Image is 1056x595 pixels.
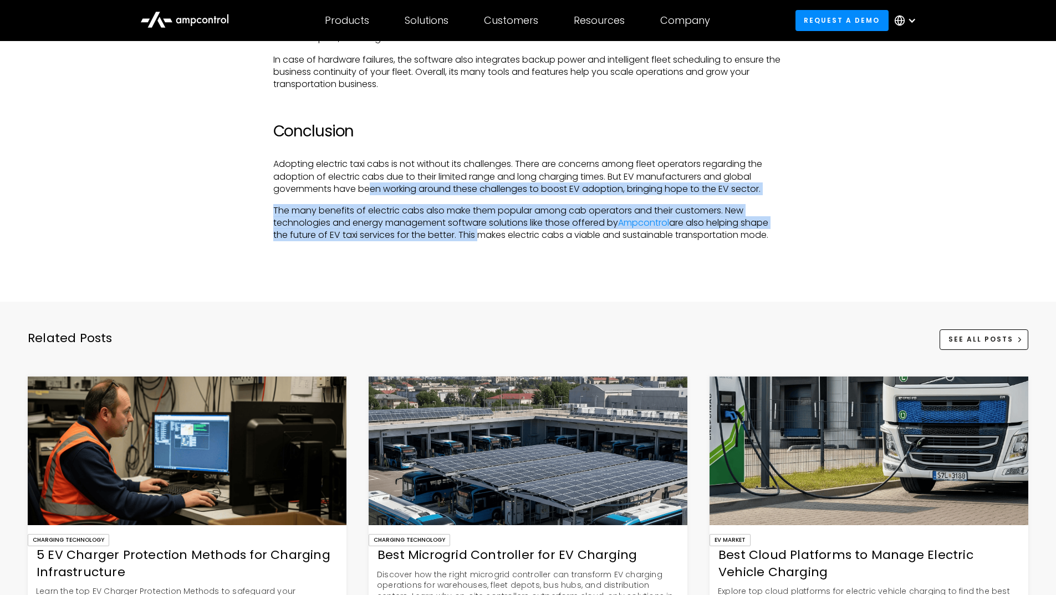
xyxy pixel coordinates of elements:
div: Customers [484,14,538,27]
img: Best Cloud Platforms to Manage Electric Vehicle Charging [710,377,1028,525]
a: Request a demo [795,10,889,30]
div: Products [325,14,369,27]
div: Resources [574,14,625,27]
p: In case of hardware failures, the software also integrates backup power and intelligent fleet sch... [273,54,783,91]
a: Ampcontrol [618,216,669,229]
div: Related Posts [28,330,113,363]
div: See All Posts [948,334,1013,344]
img: 5 EV Charger Protection Methods for Charging Infrastructure [28,377,346,525]
h2: Conclusion [273,122,783,141]
div: Charging Technology [369,534,450,546]
div: Solutions [405,14,448,27]
div: Best Microgrid Controller for EV Charging [369,547,687,564]
p: The many benefits of electric cabs also make them popular among cab operators and their customers... [273,205,783,242]
p: Adopting electric taxi cabs is not without its challenges. There are concerns among fleet operato... [273,158,783,195]
div: 5 EV Charger Protection Methods for Charging Infrastructure [28,547,346,581]
div: Company [660,14,710,27]
div: Charging Technology [28,534,109,546]
div: Best Cloud Platforms to Manage Electric Vehicle Charging [710,547,1028,581]
a: See All Posts [940,329,1028,350]
div: EV Market [710,534,751,546]
img: Best Microgrid Controller for EV Charging [369,377,687,525]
